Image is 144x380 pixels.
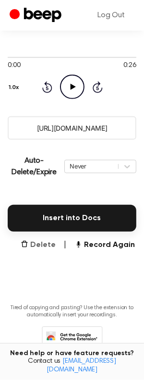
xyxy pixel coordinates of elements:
button: Record Again [74,239,135,251]
button: Delete [21,239,56,251]
p: Tired of copying and pasting? Use the extension to automatically insert your recordings. [8,304,136,319]
span: | [63,239,67,251]
span: 0:00 [8,61,20,71]
a: Log Out [88,4,134,27]
a: Beep [10,6,64,25]
span: Contact us [6,358,138,374]
p: Auto-Delete/Expire [8,155,60,178]
button: Insert into Docs [8,205,136,232]
div: Never [70,162,113,171]
button: 1.0x [8,79,23,96]
a: [EMAIL_ADDRESS][DOMAIN_NAME] [47,358,116,373]
span: 0:26 [124,61,136,71]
